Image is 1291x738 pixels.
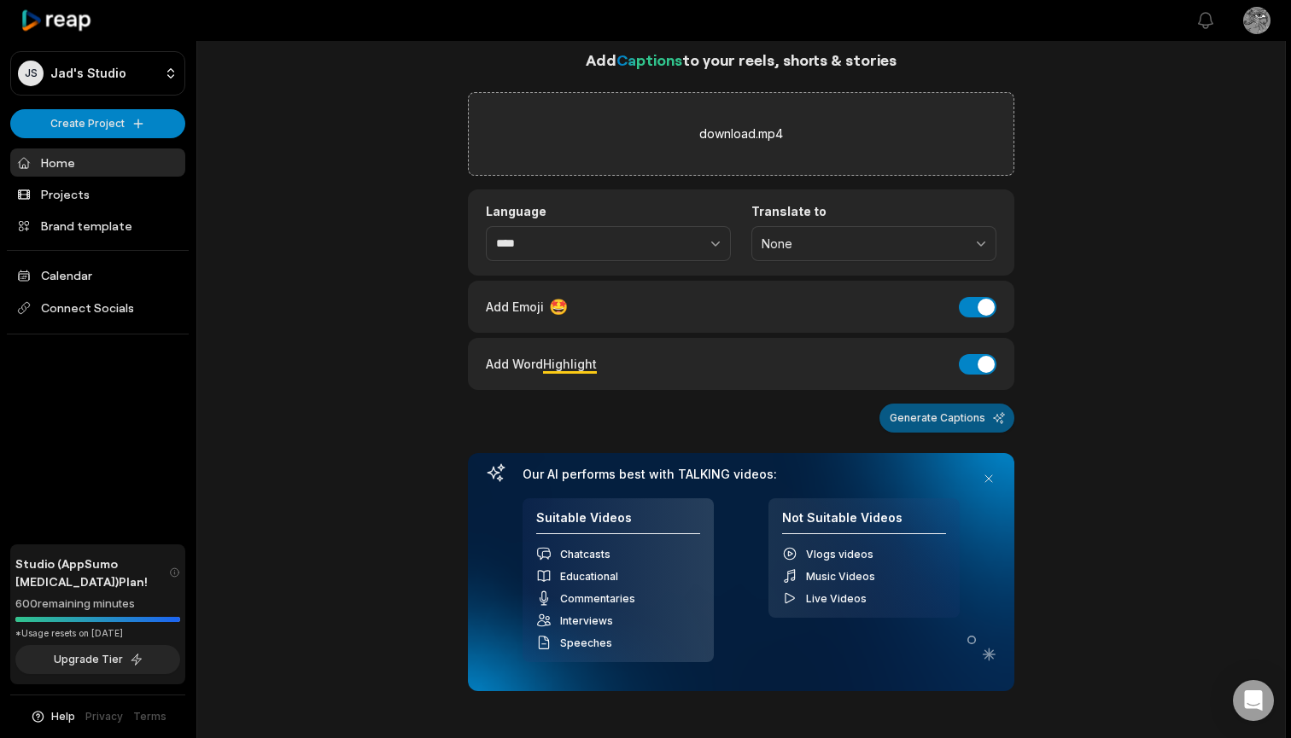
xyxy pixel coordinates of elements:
button: Upgrade Tier [15,645,180,674]
span: Connect Socials [10,293,185,323]
div: JS [18,61,44,86]
a: Projects [10,180,185,208]
a: Privacy [85,709,123,724]
span: Vlogs videos [806,548,873,561]
span: Educational [560,570,618,583]
div: 600 remaining minutes [15,596,180,613]
a: Brand template [10,212,185,240]
span: Music Videos [806,570,875,583]
label: Language [486,204,731,219]
span: Help [51,709,75,724]
label: Translate to [751,204,996,219]
button: Create Project [10,109,185,138]
a: Terms [133,709,166,724]
a: Calendar [10,261,185,289]
span: Interviews [560,614,613,627]
div: Open Intercom Messenger [1233,680,1274,721]
span: Speeches [560,636,612,649]
div: *Usage resets on [DATE] [15,627,180,640]
span: Live Videos [806,592,867,605]
button: Help [30,709,75,724]
p: Jad's Studio [50,66,126,81]
h1: Add to your reels, shorts & stories [468,48,1014,72]
span: Chatcasts [560,548,610,561]
span: 🤩 [549,295,568,318]
span: Captions [616,50,682,69]
span: Commentaries [560,592,635,605]
span: Add Emoji [486,298,544,316]
span: None [762,236,962,252]
span: Studio (AppSumo [MEDICAL_DATA]) Plan! [15,555,169,590]
button: None [751,226,996,262]
button: Generate Captions [879,404,1014,433]
h4: Suitable Videos [536,510,700,535]
h4: Not Suitable Videos [782,510,946,535]
a: Home [10,148,185,177]
div: Add Word [486,352,597,375]
span: Highlight [543,357,597,371]
h3: Our AI performs best with TALKING videos: [523,467,960,482]
label: download.mp4 [699,124,783,144]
